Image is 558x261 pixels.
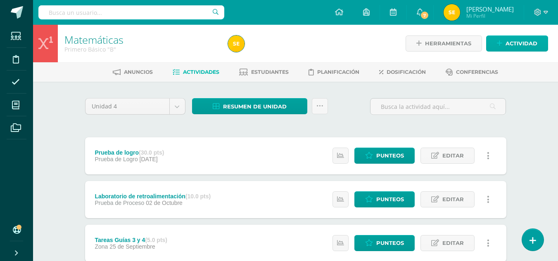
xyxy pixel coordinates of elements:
[95,156,138,162] span: Prueba de Logro
[420,11,429,20] span: 7
[309,66,359,79] a: Planificación
[387,69,426,75] span: Dosificación
[95,243,108,250] span: Zona
[354,191,415,207] a: Punteos
[425,36,471,51] span: Herramientas
[95,149,164,156] div: Prueba de logro
[442,192,464,207] span: Editar
[506,36,537,51] span: Actividad
[145,237,167,243] strong: (5.0 pts)
[370,99,506,115] input: Busca la actividad aquí...
[95,193,211,200] div: Laboratorio de retroalimentación
[442,148,464,163] span: Editar
[446,66,498,79] a: Conferencias
[466,5,514,13] span: [PERSON_NAME]
[64,45,218,53] div: Primero Básico 'B'
[124,69,153,75] span: Anuncios
[95,200,144,206] span: Prueba de Proceso
[64,34,218,45] h1: Matemáticas
[139,149,164,156] strong: (30.0 pts)
[466,12,514,19] span: Mi Perfil
[92,99,163,114] span: Unidad 4
[185,193,211,200] strong: (10.0 pts)
[109,243,155,250] span: 25 de Septiembre
[354,148,415,164] a: Punteos
[146,200,183,206] span: 02 de Octubre
[376,192,404,207] span: Punteos
[85,99,185,114] a: Unidad 4
[456,69,498,75] span: Conferencias
[317,69,359,75] span: Planificación
[442,235,464,251] span: Editar
[406,35,482,52] a: Herramientas
[64,33,123,47] a: Matemáticas
[228,35,245,52] img: 4bad093d77cd7ecf46967f1ed9d7601c.png
[140,156,158,162] span: [DATE]
[486,35,548,52] a: Actividad
[444,4,460,21] img: 4bad093d77cd7ecf46967f1ed9d7601c.png
[223,99,287,114] span: Resumen de unidad
[192,98,307,114] a: Resumen de unidad
[379,66,426,79] a: Dosificación
[173,66,219,79] a: Actividades
[376,148,404,163] span: Punteos
[376,235,404,251] span: Punteos
[354,235,415,251] a: Punteos
[239,66,289,79] a: Estudiantes
[38,5,224,19] input: Busca un usuario...
[251,69,289,75] span: Estudiantes
[183,69,219,75] span: Actividades
[95,237,167,243] div: Tareas Guías 3 y 4
[113,66,153,79] a: Anuncios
